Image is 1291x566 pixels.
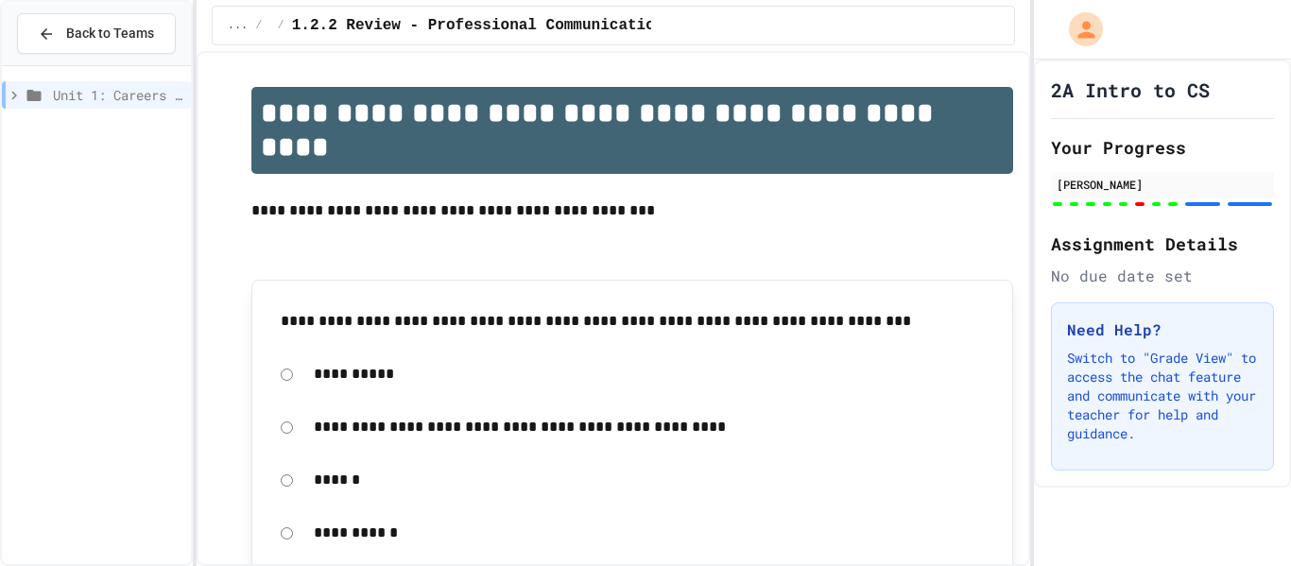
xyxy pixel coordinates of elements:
h1: 2A Intro to CS [1051,77,1210,103]
span: Unit 1: Careers & Professionalism [53,85,183,105]
div: [PERSON_NAME] [1057,176,1268,193]
span: / [278,18,284,33]
span: / [255,18,262,33]
p: Switch to "Grade View" to access the chat feature and communicate with your teacher for help and ... [1067,349,1258,443]
h3: Need Help? [1067,318,1258,341]
button: Back to Teams [17,13,176,54]
span: ... [228,18,249,33]
div: No due date set [1051,265,1274,287]
div: My Account [1049,8,1108,51]
span: Back to Teams [66,24,154,43]
span: 1.2.2 Review - Professional Communication [292,14,664,37]
h2: Your Progress [1051,134,1274,161]
h2: Assignment Details [1051,231,1274,257]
